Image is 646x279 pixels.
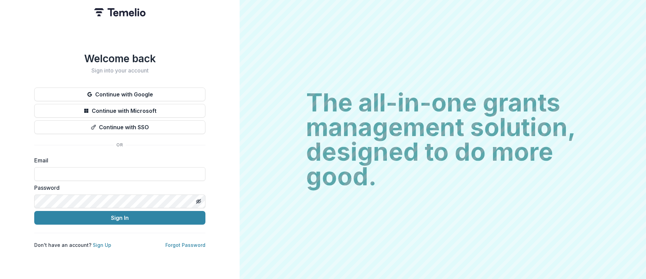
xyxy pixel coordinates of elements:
[34,156,201,164] label: Email
[93,242,111,248] a: Sign Up
[94,8,145,16] img: Temelio
[34,120,205,134] button: Continue with SSO
[193,196,204,207] button: Toggle password visibility
[34,104,205,118] button: Continue with Microsoft
[34,184,201,192] label: Password
[34,52,205,65] h1: Welcome back
[34,67,205,74] h2: Sign into your account
[34,88,205,101] button: Continue with Google
[34,211,205,225] button: Sign In
[34,241,111,249] p: Don't have an account?
[165,242,205,248] a: Forgot Password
